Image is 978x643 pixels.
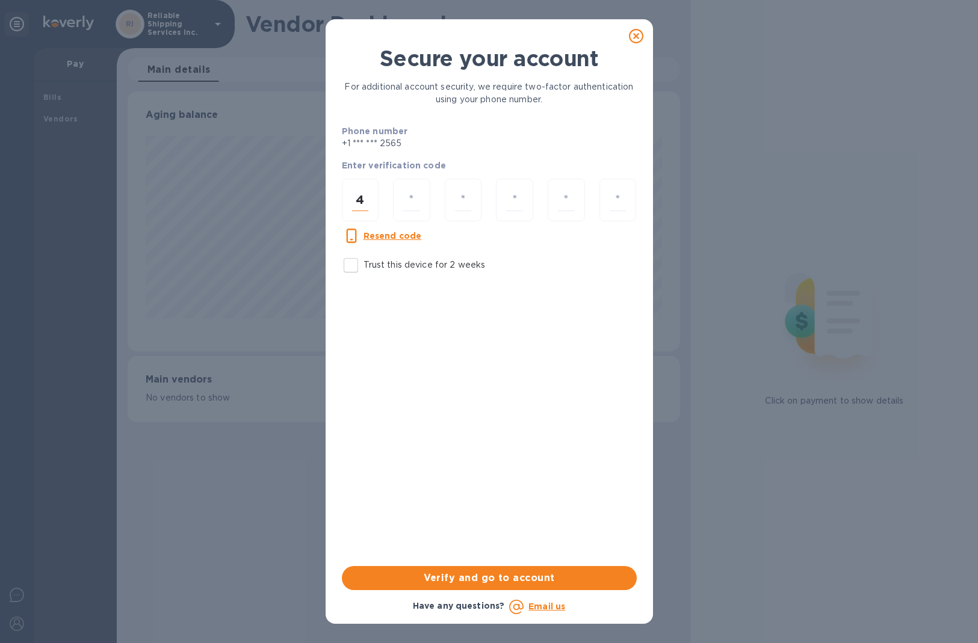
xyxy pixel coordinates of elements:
h1: Secure your account [342,46,637,71]
b: Have any questions? [413,601,505,611]
button: Verify and go to account [342,566,637,590]
b: Phone number [342,126,408,136]
u: Resend code [364,231,422,241]
p: Trust this device for 2 weeks [364,259,486,271]
a: Email us [528,601,565,611]
span: Verify and go to account [351,571,627,585]
p: Enter verification code [342,159,637,171]
p: For additional account security, we require two-factor authentication using your phone number. [342,81,637,106]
